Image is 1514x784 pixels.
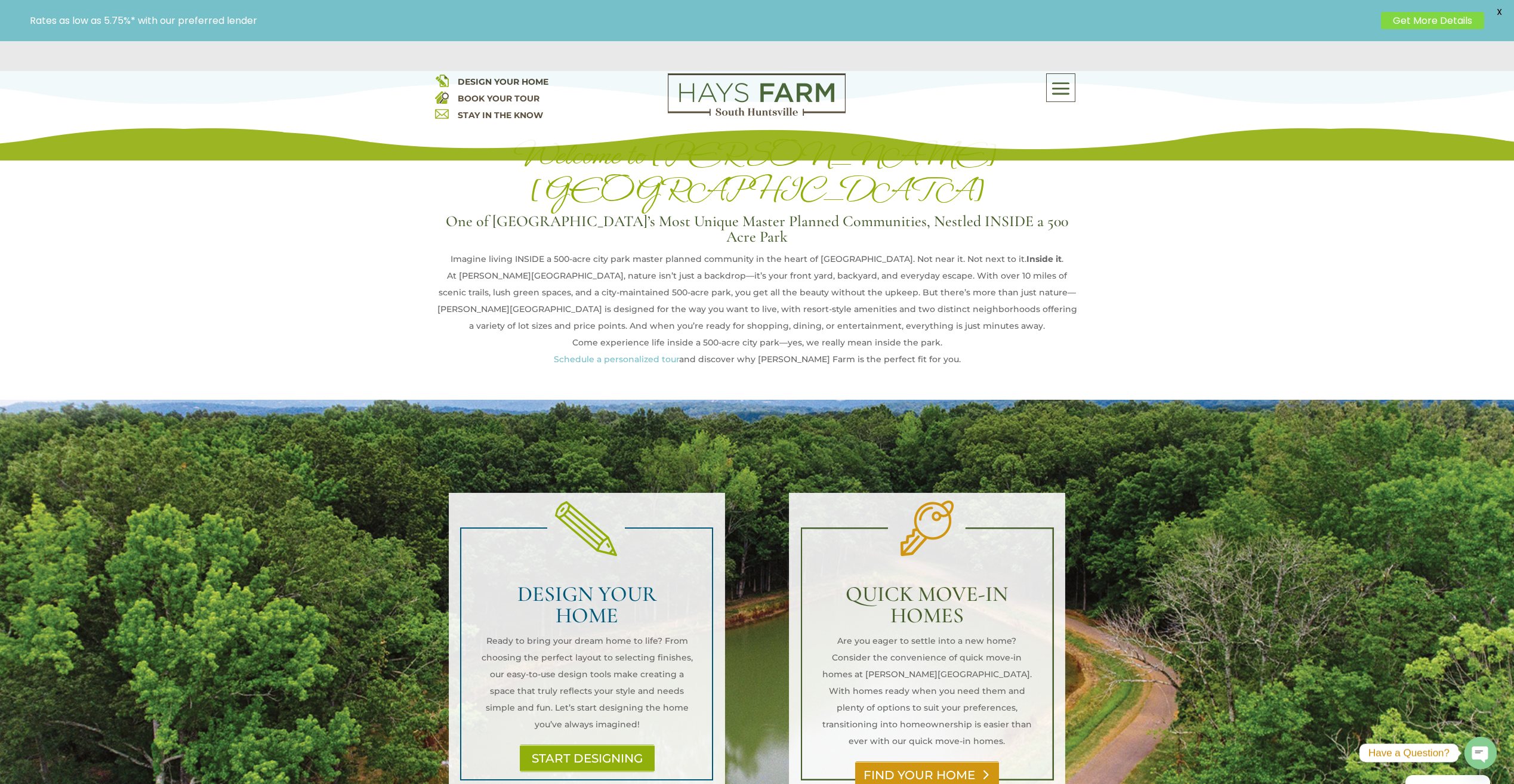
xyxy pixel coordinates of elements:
img: design your home [435,73,449,87]
div: Imagine living INSIDE a 500-acre city park master planned community in the heart of [GEOGRAPHIC_D... [435,251,1080,267]
span: X [1490,3,1508,21]
p: and discover why [PERSON_NAME] Farm is the perfect fit for you. [435,351,1080,368]
h2: DESIGN YOUR HOME [480,584,693,632]
h3: One of [GEOGRAPHIC_DATA]’s Most Unique Master Planned Communities, Nestled INSIDE a 500 Acre Park [435,214,1080,251]
img: Logo [668,73,846,116]
a: START DESIGNING [520,745,655,772]
strong: Inside it [1026,254,1062,264]
a: Get More Details [1381,12,1484,29]
div: Come experience life inside a 500-acre city park—yes, we really mean inside the park. [435,334,1080,351]
p: Are you eager to settle into a new home? Consider the convenience of quick move-in homes at [PERS... [821,632,1034,749]
a: Schedule a personalized tour [554,354,679,365]
div: At [PERSON_NAME][GEOGRAPHIC_DATA], nature isn’t just a backdrop—it’s your front yard, backyard, a... [435,267,1080,334]
a: DESIGN YOUR HOME [458,76,548,87]
p: Ready to bring your dream home to life? From choosing the perfect layout to selecting finishes, o... [480,632,693,733]
a: BOOK YOUR TOUR [458,93,539,104]
a: STAY IN THE KNOW [458,110,543,121]
img: book your home tour [435,90,449,104]
h2: QUICK MOVE-IN HOMES [821,584,1034,632]
a: hays farm homes huntsville development [668,108,846,119]
p: Rates as low as 5.75%* with our preferred lender [30,15,1375,26]
h1: Welcome to [PERSON_NAME][GEOGRAPHIC_DATA] [435,137,1080,214]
